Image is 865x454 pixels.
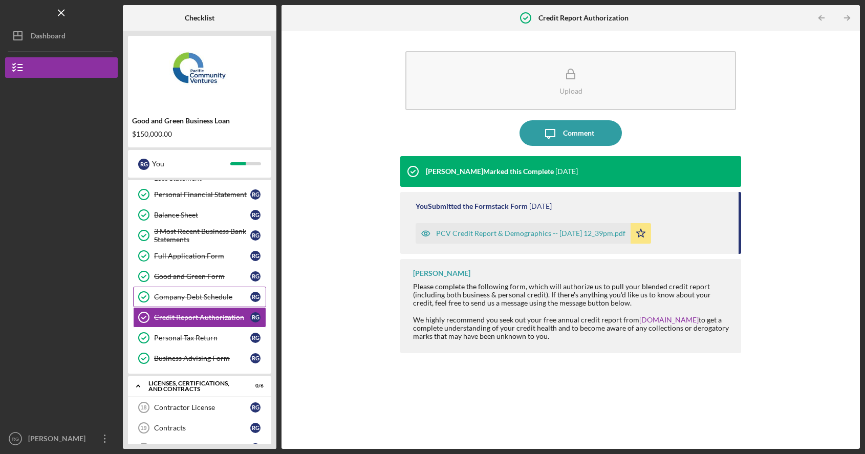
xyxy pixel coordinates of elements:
[413,269,470,277] div: [PERSON_NAME]
[426,167,554,176] div: [PERSON_NAME] Marked this Complete
[140,404,146,410] tspan: 18
[154,354,250,362] div: Business Advising Form
[133,348,266,369] a: Business Advising FormRG
[154,211,250,219] div: Balance Sheet
[138,159,149,170] div: R G
[154,227,250,244] div: 3 Most Recent Business Bank Statements
[250,423,261,433] div: R G
[250,189,261,200] div: R G
[31,26,66,49] div: Dashboard
[250,402,261,413] div: R G
[12,436,19,442] text: RG
[140,425,146,431] tspan: 19
[559,87,582,95] div: Upload
[250,333,261,343] div: R G
[639,315,699,324] a: [DOMAIN_NAME]
[250,443,261,453] div: R G
[133,307,266,328] a: Credit Report AuthorizationRG
[154,272,250,280] div: Good and Green Form
[245,383,264,389] div: 0 / 6
[405,51,736,110] button: Upload
[250,312,261,322] div: R G
[152,155,230,172] div: You
[5,428,118,449] button: RG[PERSON_NAME]
[250,230,261,241] div: R G
[250,210,261,220] div: R G
[154,403,250,412] div: Contractor License
[5,26,118,46] button: Dashboard
[133,225,266,246] a: 3 Most Recent Business Bank StatementsRG
[133,328,266,348] a: Personal Tax ReturnRG
[529,202,552,210] time: 2025-08-19 16:39
[250,353,261,363] div: R G
[154,334,250,342] div: Personal Tax Return
[563,120,594,146] div: Comment
[128,41,271,102] img: Product logo
[250,292,261,302] div: R G
[250,251,261,261] div: R G
[132,130,267,138] div: $150,000.00
[250,271,261,282] div: R G
[133,287,266,307] a: Company Debt ScheduleRG
[520,120,622,146] button: Comment
[154,190,250,199] div: Personal Financial Statement
[416,202,528,210] div: You Submitted the Formstack Form
[154,313,250,321] div: Credit Report Authorization
[154,293,250,301] div: Company Debt Schedule
[133,397,266,418] a: 18Contractor LicenseRG
[416,223,651,244] button: PCV Credit Report & Demographics -- [DATE] 12_39pm.pdf
[185,14,214,22] b: Checklist
[555,167,578,176] time: 2025-08-19 21:05
[538,14,629,22] b: Credit Report Authorization
[154,252,250,260] div: Full Application Form
[133,246,266,266] a: Full Application FormRG
[133,266,266,287] a: Good and Green FormRG
[133,418,266,438] a: 19ContractsRG
[148,380,238,392] div: Licenses, Certifications, and Contracts
[26,428,92,451] div: [PERSON_NAME]
[413,283,731,340] div: Please complete the following form, which will authorize us to pull your blended credit report (i...
[133,184,266,205] a: Personal Financial StatementRG
[154,424,250,432] div: Contracts
[132,117,267,125] div: Good and Green Business Loan
[436,229,625,237] div: PCV Credit Report & Demographics -- [DATE] 12_39pm.pdf
[133,205,266,225] a: Balance SheetRG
